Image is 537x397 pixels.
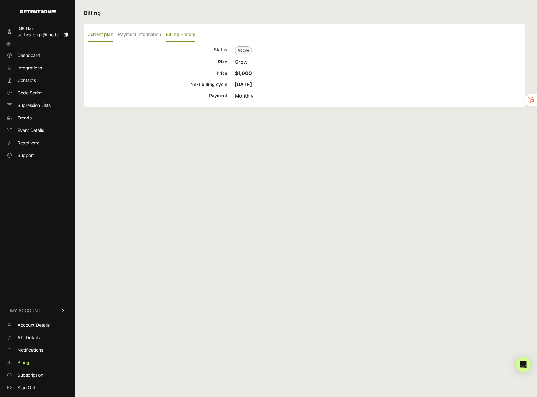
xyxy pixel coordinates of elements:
span: Account Details [18,322,50,328]
span: Notifications [18,347,43,353]
div: Grow [235,58,521,66]
div: Plan [88,58,227,66]
div: Monthly [235,92,521,99]
span: Event Details [18,127,44,133]
div: IGK Hair [18,25,68,32]
a: Notifications [4,345,71,355]
a: Support [4,150,71,160]
span: Active [235,46,252,54]
strong: [DATE] [235,81,252,88]
span: software.igk@mode... [18,32,63,37]
span: Contacts [18,77,36,83]
span: Support [18,152,34,158]
h2: Billing [84,9,525,18]
div: Status [88,46,227,54]
a: Integrations [4,63,71,73]
div: Open Intercom Messenger [516,357,531,372]
a: MY ACCOUNT [4,301,71,320]
a: Trends [4,113,71,123]
span: Sign Out [18,384,35,391]
label: Current plan [88,28,113,42]
a: Contacts [4,75,71,85]
span: Dashboard [18,52,40,58]
a: Account Details [4,320,71,330]
span: Supression Lists [18,102,51,108]
div: Next billing cycle [88,81,227,88]
a: IGK Hair software.igk@mode... [4,23,71,40]
a: API Details [4,333,71,343]
a: Code Script [4,88,71,98]
img: Retention.com [20,10,56,13]
div: Price [88,69,227,77]
span: Billing [18,359,29,366]
span: Reactivate [18,140,39,146]
a: Event Details [4,125,71,135]
span: API Details [18,334,40,341]
span: Trends [18,115,32,121]
span: Subscription [18,372,43,378]
span: MY ACCOUNT [10,308,41,314]
span: Code Script [18,90,42,96]
label: Payment Information [118,28,161,42]
a: Reactivate [4,138,71,148]
div: Payment [88,92,227,99]
a: Dashboard [4,50,71,60]
a: Sign Out [4,383,71,393]
a: Supression Lists [4,100,71,110]
a: Subscription [4,370,71,380]
label: Billing History [166,28,195,42]
strong: $1,000 [235,70,252,76]
a: Billing [4,358,71,368]
span: Integrations [18,65,42,71]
